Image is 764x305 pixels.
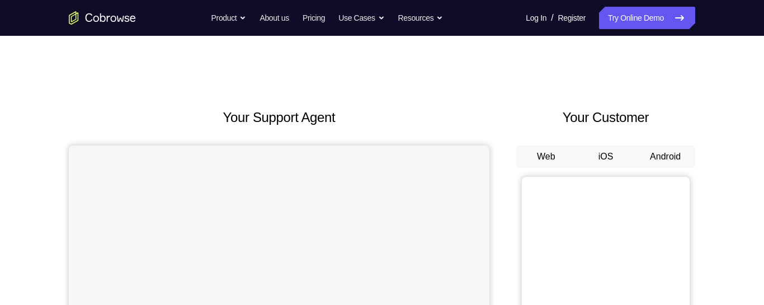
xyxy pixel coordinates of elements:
[398,7,444,29] button: Resources
[599,7,695,29] a: Try Online Demo
[260,7,289,29] a: About us
[211,7,247,29] button: Product
[69,107,489,128] h2: Your Support Agent
[69,11,136,25] a: Go to the home page
[526,7,546,29] a: Log In
[516,146,576,168] button: Web
[338,7,384,29] button: Use Cases
[516,107,695,128] h2: Your Customer
[551,11,553,25] span: /
[635,146,695,168] button: Android
[303,7,325,29] a: Pricing
[576,146,636,168] button: iOS
[558,7,586,29] a: Register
